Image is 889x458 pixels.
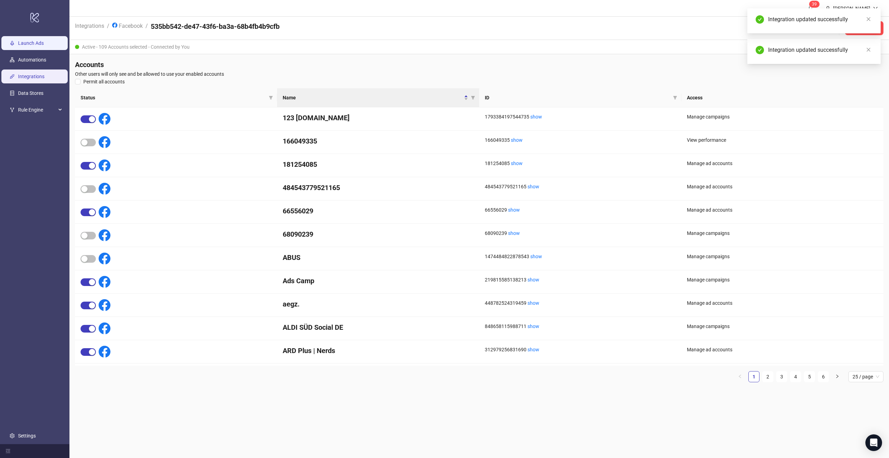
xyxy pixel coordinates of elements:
[283,276,474,286] h4: Ads Camp
[768,46,872,54] div: Integration updated successfully
[508,230,520,236] a: show
[74,22,106,29] a: Integrations
[470,92,476,103] span: filter
[853,371,879,382] span: 25 / page
[832,371,843,382] button: right
[768,15,872,24] div: Integration updated successfully
[687,136,878,144] div: View performance
[511,161,523,166] a: show
[485,229,676,237] div: 68090239
[283,322,474,332] h4: ALDI SÜD Social DE
[283,206,474,216] h4: 66556029
[81,94,266,101] span: Status
[69,40,889,54] div: Active - 109 Accounts selected - Connected by You
[283,94,463,101] span: Name
[832,371,843,382] li: Next Page
[485,160,676,167] div: 181254085
[818,371,829,382] li: 6
[146,22,148,35] li: /
[283,183,474,193] h4: 484543779521165
[776,371,787,382] li: 3
[672,92,679,103] span: filter
[687,253,878,260] div: Manage campaigns
[734,371,746,382] li: Previous Page
[283,160,474,169] h4: 181254085
[111,22,144,29] a: Facebook
[283,299,474,309] h4: aegz.
[471,96,475,100] span: filter
[485,183,676,190] div: 484543779521165
[848,371,883,382] div: Page Size
[825,6,830,11] span: user
[485,206,676,214] div: 66556029
[485,113,676,121] div: 1793384197544735
[527,184,539,189] a: show
[866,17,871,22] span: close
[756,15,764,24] span: check-circle
[687,322,878,330] div: Manage campaigns
[18,74,44,79] a: Integrations
[687,229,878,237] div: Manage campaigns
[865,15,872,23] a: Close
[485,299,676,307] div: 448782524319459
[790,371,801,382] li: 4
[485,253,676,260] div: 1474484822878543
[18,103,56,117] span: Rule Engine
[738,374,742,378] span: left
[283,136,474,146] h4: 166049335
[762,371,773,382] li: 2
[734,371,746,382] button: left
[776,371,787,382] a: 3
[527,324,539,329] a: show
[485,94,670,101] span: ID
[873,6,878,11] span: down
[865,46,872,54] a: Close
[277,88,479,107] th: Name
[865,434,882,451] div: Open Intercom Messenger
[809,1,820,8] sup: 39
[485,346,676,353] div: 312979256831690
[530,254,542,259] a: show
[530,114,542,120] a: show
[508,207,520,213] a: show
[808,6,813,10] span: bell
[812,2,814,7] span: 3
[527,300,539,306] a: show
[267,92,274,103] span: filter
[485,276,676,284] div: 219815585138213
[749,371,759,382] a: 1
[151,22,280,31] h4: 535bb542-de47-43f6-ba3a-68b4fb4b9cfb
[804,371,815,382] li: 5
[18,40,44,46] a: Launch Ads
[687,206,878,214] div: Manage ad accounts
[18,57,46,63] a: Automations
[835,374,839,378] span: right
[687,183,878,190] div: Manage ad accounts
[283,346,474,355] h4: ARD Plus | Nerds
[107,22,109,35] li: /
[756,46,764,54] span: check-circle
[687,160,878,167] div: Manage ad accounts
[527,347,539,352] a: show
[75,70,883,78] span: Other users will only see and be allowed to use your enabled accounts
[18,433,36,439] a: Settings
[804,371,815,382] a: 5
[763,371,773,382] a: 2
[269,96,273,100] span: filter
[687,299,878,307] div: Manage ad accounts
[748,371,759,382] li: 1
[283,229,474,239] h4: 68090239
[687,113,878,121] div: Manage campaigns
[830,5,873,12] div: [PERSON_NAME]
[673,96,677,100] span: filter
[814,2,817,7] span: 9
[687,276,878,284] div: Manage campaigns
[6,449,10,453] span: menu-fold
[681,88,883,107] th: Access
[81,78,127,85] span: Permit all accounts
[866,47,871,52] span: close
[485,136,676,144] div: 166049335
[10,107,15,112] span: fork
[283,113,474,123] h4: 123 [DOMAIN_NAME]
[283,253,474,262] h4: ABUS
